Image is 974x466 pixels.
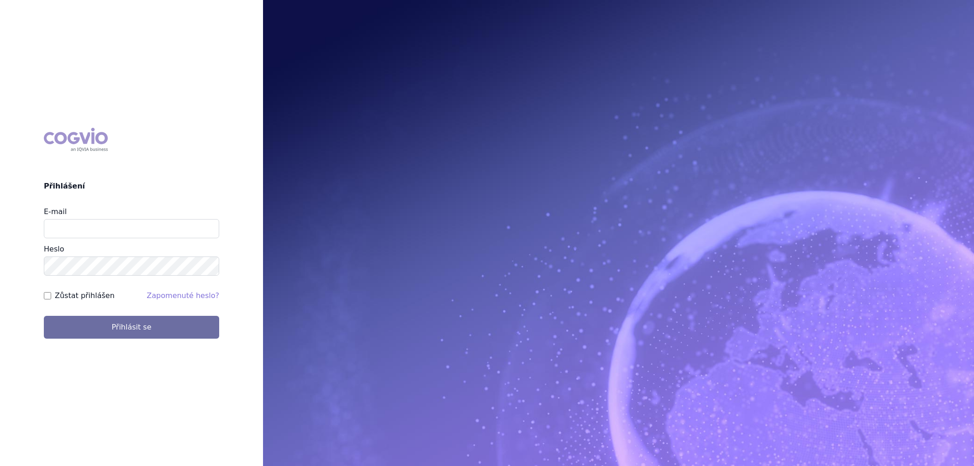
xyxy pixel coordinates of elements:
[44,181,219,192] h2: Přihlášení
[44,316,219,339] button: Přihlásit se
[44,245,64,253] label: Heslo
[44,128,108,152] div: COGVIO
[55,290,115,301] label: Zůstat přihlášen
[44,207,67,216] label: E-mail
[147,291,219,300] a: Zapomenuté heslo?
